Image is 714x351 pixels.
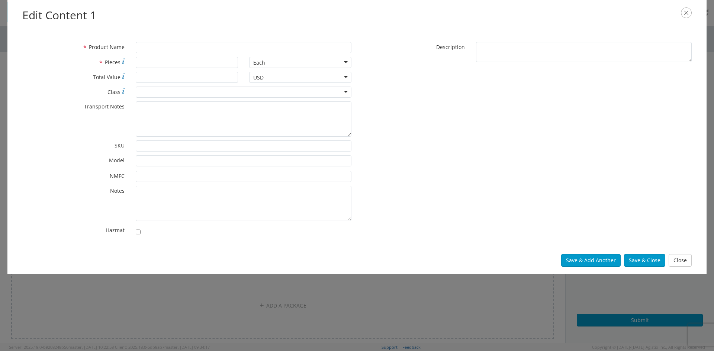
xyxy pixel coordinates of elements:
[436,43,465,51] span: Description
[22,7,692,23] h2: Edit Content 1
[105,59,120,66] span: Pieces
[253,74,264,81] div: USD
[84,103,125,110] span: Transport Notes
[109,157,125,164] span: Model
[107,88,120,95] span: Class
[115,142,125,149] span: SKU
[669,254,692,267] button: Close
[253,59,265,66] div: Each
[106,227,125,234] span: Hazmat
[624,254,665,267] button: Save & Close
[110,172,125,179] span: NMFC
[93,74,120,81] span: Total Value
[89,43,125,51] span: Product Name
[561,254,621,267] button: Save & Add Another
[110,187,125,194] span: Notes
